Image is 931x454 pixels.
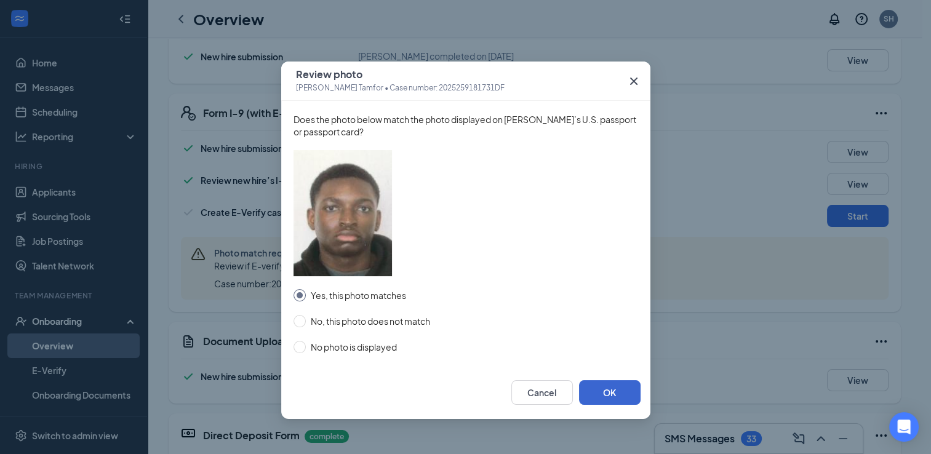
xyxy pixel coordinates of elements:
[294,113,638,138] span: Does the photo below match the photo displayed on [PERSON_NAME]’s U.S. passport or passport card?
[306,340,402,354] span: No photo is displayed
[296,82,505,94] span: [PERSON_NAME] Tamfor • Case number: 2025259181731DF
[579,380,641,405] button: OK
[889,412,919,442] div: Open Intercom Messenger
[294,150,392,276] img: employee
[306,314,435,328] span: No, this photo does not match
[617,62,650,101] button: Close
[511,380,573,405] button: Cancel
[306,289,411,302] span: Yes, this photo matches
[626,74,641,89] svg: Cross
[296,68,505,81] span: Review photo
